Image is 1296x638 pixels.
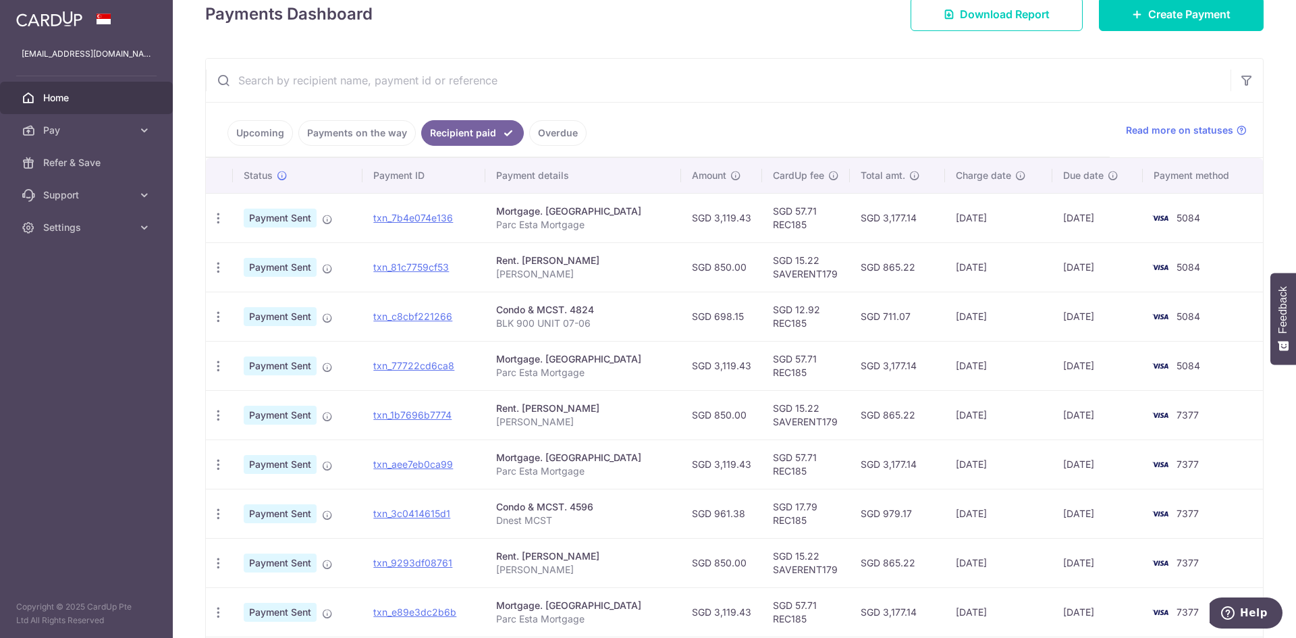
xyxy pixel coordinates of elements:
[373,458,453,470] a: txn_aee7eb0ca99
[850,193,945,242] td: SGD 3,177.14
[1143,158,1263,193] th: Payment method
[1052,489,1143,538] td: [DATE]
[373,212,453,223] a: txn_7b4e074e136
[681,341,762,390] td: SGD 3,119.43
[762,193,850,242] td: SGD 57.71 REC185
[373,261,449,273] a: txn_81c7759cf53
[496,451,670,464] div: Mortgage. [GEOGRAPHIC_DATA]
[496,500,670,514] div: Condo & MCST. 4596
[496,599,670,612] div: Mortgage. [GEOGRAPHIC_DATA]
[43,124,132,137] span: Pay
[373,557,452,568] a: txn_9293df08761
[1052,193,1143,242] td: [DATE]
[496,550,670,563] div: Rent. [PERSON_NAME]
[850,489,945,538] td: SGD 979.17
[850,587,945,637] td: SGD 3,177.14
[945,489,1053,538] td: [DATE]
[1147,407,1174,423] img: Bank Card
[762,538,850,587] td: SGD 15.22 SAVERENT179
[373,606,456,618] a: txn_e89e3dc2b6b
[1052,587,1143,637] td: [DATE]
[1147,358,1174,374] img: Bank Card
[244,455,317,474] span: Payment Sent
[205,2,373,26] h4: Payments Dashboard
[496,402,670,415] div: Rent. [PERSON_NAME]
[945,440,1053,489] td: [DATE]
[43,91,132,105] span: Home
[945,538,1053,587] td: [DATE]
[1177,557,1199,568] span: 7377
[1177,212,1200,223] span: 5084
[850,390,945,440] td: SGD 865.22
[1052,292,1143,341] td: [DATE]
[1177,311,1200,322] span: 5084
[496,218,670,232] p: Parc Esta Mortgage
[43,221,132,234] span: Settings
[206,59,1231,102] input: Search by recipient name, payment id or reference
[496,366,670,379] p: Parc Esta Mortgage
[681,242,762,292] td: SGD 850.00
[681,292,762,341] td: SGD 698.15
[692,169,726,182] span: Amount
[227,120,293,146] a: Upcoming
[1147,456,1174,473] img: Bank Card
[1177,458,1199,470] span: 7377
[362,158,485,193] th: Payment ID
[1052,440,1143,489] td: [DATE]
[496,352,670,366] div: Mortgage. [GEOGRAPHIC_DATA]
[496,612,670,626] p: Parc Esta Mortgage
[16,11,82,27] img: CardUp
[1210,597,1282,631] iframe: Opens a widget where you can find more information
[373,360,454,371] a: txn_77722cd6ca8
[861,169,905,182] span: Total amt.
[244,554,317,573] span: Payment Sent
[496,514,670,527] p: Dnest MCST
[1147,259,1174,275] img: Bank Card
[373,409,452,421] a: txn_1b7696b7774
[850,292,945,341] td: SGD 711.07
[1177,261,1200,273] span: 5084
[298,120,416,146] a: Payments on the way
[496,563,670,577] p: [PERSON_NAME]
[496,267,670,281] p: [PERSON_NAME]
[1052,341,1143,390] td: [DATE]
[1126,124,1233,137] span: Read more on statuses
[762,292,850,341] td: SGD 12.92 REC185
[529,120,587,146] a: Overdue
[1277,286,1289,334] span: Feedback
[762,489,850,538] td: SGD 17.79 REC185
[1052,242,1143,292] td: [DATE]
[1177,508,1199,519] span: 7377
[945,390,1053,440] td: [DATE]
[956,169,1011,182] span: Charge date
[43,156,132,169] span: Refer & Save
[373,311,452,322] a: txn_c8cbf221266
[244,169,273,182] span: Status
[1126,124,1247,137] a: Read more on statuses
[762,440,850,489] td: SGD 57.71 REC185
[850,341,945,390] td: SGD 3,177.14
[681,587,762,637] td: SGD 3,119.43
[681,538,762,587] td: SGD 850.00
[43,188,132,202] span: Support
[244,307,317,326] span: Payment Sent
[1052,538,1143,587] td: [DATE]
[681,390,762,440] td: SGD 850.00
[1177,606,1199,618] span: 7377
[1147,604,1174,620] img: Bank Card
[945,341,1053,390] td: [DATE]
[945,242,1053,292] td: [DATE]
[496,303,670,317] div: Condo & MCST. 4824
[1063,169,1104,182] span: Due date
[244,356,317,375] span: Payment Sent
[1052,390,1143,440] td: [DATE]
[762,390,850,440] td: SGD 15.22 SAVERENT179
[681,193,762,242] td: SGD 3,119.43
[945,292,1053,341] td: [DATE]
[496,464,670,478] p: Parc Esta Mortgage
[762,587,850,637] td: SGD 57.71 REC185
[681,489,762,538] td: SGD 961.38
[773,169,824,182] span: CardUp fee
[1147,555,1174,571] img: Bank Card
